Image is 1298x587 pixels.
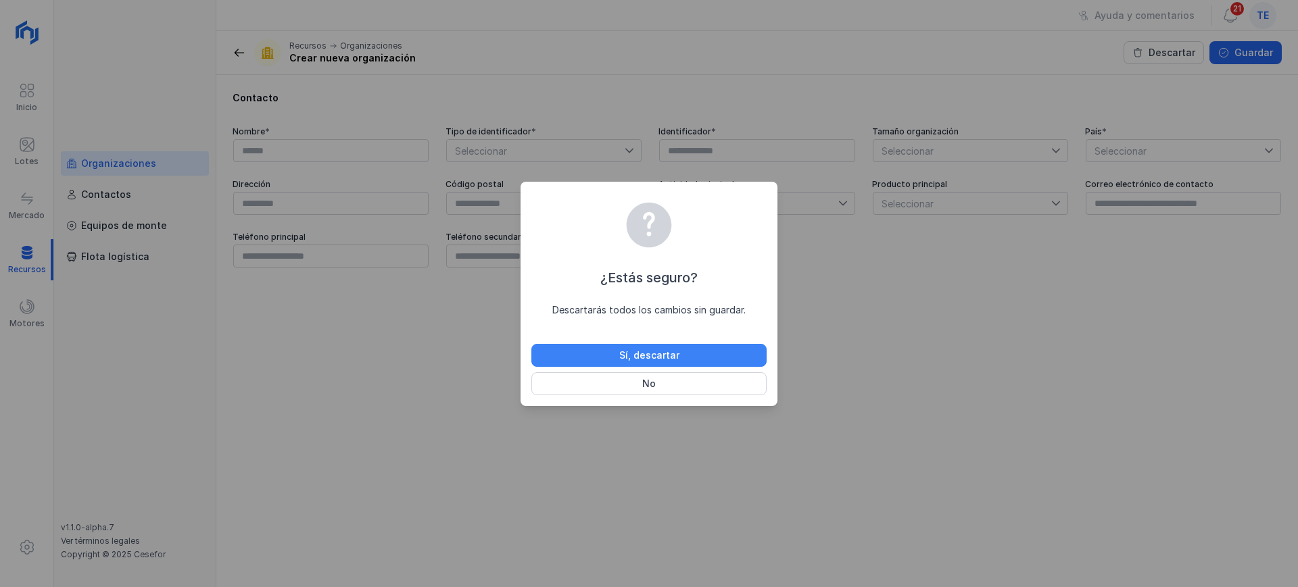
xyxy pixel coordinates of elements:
[531,372,767,395] button: No
[531,268,767,287] div: ¿Estás seguro?
[619,349,679,362] div: Sí, descartar
[531,344,767,367] button: Sí, descartar
[642,377,656,390] div: No
[531,303,767,317] div: Descartarás todos los cambios sin guardar.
